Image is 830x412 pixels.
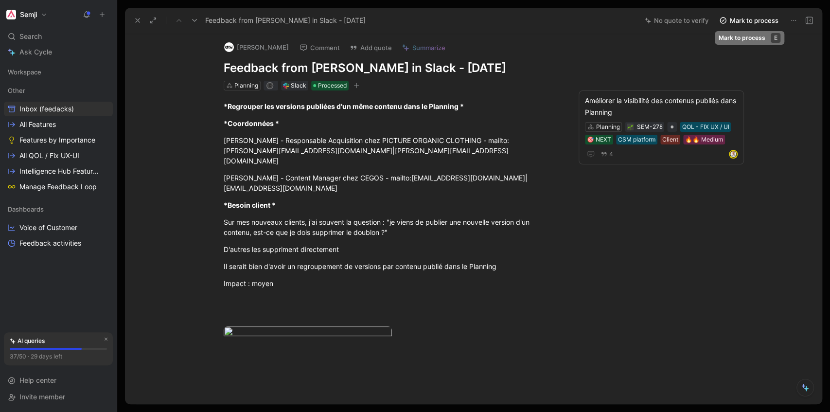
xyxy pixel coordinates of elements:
[19,104,74,114] span: Inbox (feedacks)
[224,102,464,110] strong: *Regrouper les versions publiées d'un même contenu dans le Planning *
[627,124,634,130] button: 🌱
[771,33,780,43] div: E
[4,202,113,216] div: Dashboards
[685,135,723,144] div: 🔥🔥 Medium
[224,135,560,166] div: [PERSON_NAME] - Responsable Acquisition chez PICTURE ORGANIC CLOTHING - mailto:[PERSON_NAME][EMAI...
[19,393,65,401] span: Invite member
[4,133,113,147] a: Features by Importance
[224,326,392,340] img: image.png
[4,164,113,179] a: Intelligence Hub Features
[4,220,113,235] a: Voice of Customer
[19,182,97,192] span: Manage Feedback Loop
[19,223,77,233] span: Voice of Customer
[4,45,113,59] a: Ask Cycle
[318,81,347,90] span: Processed
[234,81,258,90] div: Planning
[636,122,662,132] div: SEM-278
[267,83,273,88] div: c
[224,278,560,288] div: Impact : moyen
[19,151,79,161] span: All QOL / Fix UX-UI
[585,95,738,118] div: Améliorer la visibilité des contenus publiés dans Planning
[19,120,56,129] span: All Features
[412,43,445,52] span: Summarize
[291,81,306,90] div: Slack
[4,202,113,251] div: DashboardsVoice of CustomerFeedback activities
[609,151,613,157] span: 4
[4,148,113,163] a: All QOL / Fix UX-UI
[224,261,560,271] div: Il serait bien d'avoir un regroupement de versions par contenu publié dans le Planning
[345,41,396,54] button: Add quote
[4,8,50,21] button: SemjiSemji
[19,46,52,58] span: Ask Cycle
[224,173,560,193] div: [PERSON_NAME] - Content Manager chez CEGOS - mailto:[EMAIL_ADDRESS][DOMAIN_NAME]|[EMAIL_ADDRESS][...
[8,86,25,95] span: Other
[19,135,95,145] span: Features by Importance
[587,135,611,144] div: 🎯 NEXT
[640,14,713,27] button: No quote to verify
[6,10,16,19] img: Semji
[19,31,42,42] span: Search
[719,33,765,43] div: Mark to process
[4,390,113,404] div: Invite member
[224,60,560,76] h1: Feedback from [PERSON_NAME] in Slack - [DATE]
[4,65,113,79] div: Workspace
[715,14,783,27] button: Mark to process
[20,10,37,19] h1: Semji
[4,83,113,194] div: OtherInbox (feedacks)All FeaturesFeatures by ImportanceAll QOL / Fix UX-UIIntelligence Hub Featur...
[205,15,366,26] span: Feedback from [PERSON_NAME] in Slack - [DATE]
[4,117,113,132] a: All Features
[596,122,619,132] div: Planning
[10,352,62,361] div: 37/50 · 29 days left
[8,67,41,77] span: Workspace
[311,81,349,90] div: Processed
[4,236,113,251] a: Feedback activities
[627,125,633,130] img: 🌱
[662,135,678,144] div: Client
[224,119,279,127] strong: *Coordonnées *
[220,40,293,54] button: logo[PERSON_NAME]
[4,102,113,116] a: Inbox (feedacks)
[224,217,560,237] div: Sur mes nouveaux clients, j'ai souvent la question : "je viens de publier une nouvelle version d'...
[4,179,113,194] a: Manage Feedback Loop
[295,41,344,54] button: Comment
[730,151,737,158] img: avatar
[618,135,655,144] div: CSM platform
[4,29,113,44] div: Search
[8,204,44,214] span: Dashboards
[397,41,450,54] button: Summarize
[682,122,729,132] div: QOL - FIX UX / UI
[19,376,56,384] span: Help center
[599,149,615,160] button: 4
[224,201,276,209] strong: *Besoin client *
[4,83,113,98] div: Other
[224,42,234,52] img: logo
[224,244,560,254] div: D'autres les suppriment directement
[19,238,81,248] span: Feedback activities
[4,373,113,388] div: Help center
[10,336,45,346] div: AI queries
[19,166,99,176] span: Intelligence Hub Features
